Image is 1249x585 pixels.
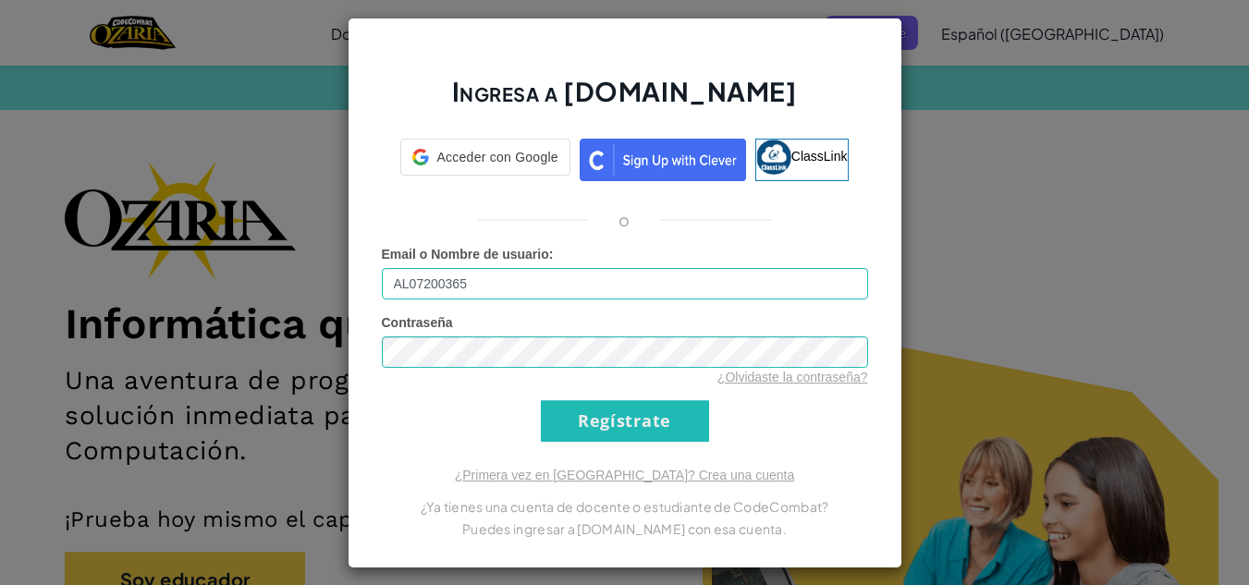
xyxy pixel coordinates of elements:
[400,139,569,181] a: Acceder con Google
[382,245,554,263] label: :
[436,148,557,166] span: Acceder con Google
[717,370,868,384] a: ¿Olvidaste la contraseña?
[756,140,791,175] img: classlink-logo-small.png
[455,468,795,482] a: ¿Primera vez en [GEOGRAPHIC_DATA]? Crea una cuenta
[791,148,848,163] span: ClassLink
[580,139,746,181] img: clever_sso_button@2x.png
[618,209,630,231] p: o
[382,495,868,518] p: ¿Ya tienes una cuenta de docente o estudiante de CodeCombat?
[382,315,453,330] span: Contraseña
[382,247,549,262] span: Email o Nombre de usuario
[400,139,569,176] div: Acceder con Google
[382,518,868,540] p: Puedes ingresar a [DOMAIN_NAME] con esa cuenta.
[541,400,709,442] input: Regístrate
[382,74,868,128] h2: Ingresa a [DOMAIN_NAME]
